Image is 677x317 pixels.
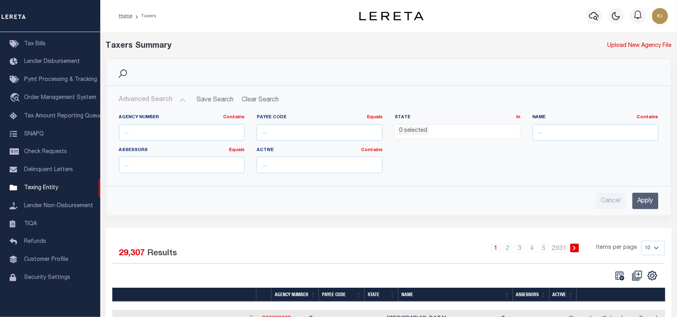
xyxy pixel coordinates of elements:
label: Active [257,147,383,154]
label: Assessors [119,147,245,154]
a: Contains [223,115,245,119]
label: Agency Number [119,114,245,121]
input: Apply [632,193,659,209]
input: ... [119,157,245,173]
input: ... [533,124,659,141]
label: Results [148,247,177,260]
span: TIQA [24,221,37,226]
span: SNAPQ [24,131,44,137]
a: 4 [528,244,537,252]
span: Pymt Processing & Tracking [24,77,97,83]
span: Tax Amount Reporting Queue [24,113,102,119]
a: Contains [361,148,383,152]
input: ... [257,157,383,173]
a: Equals [367,115,383,119]
input: ... [119,124,245,141]
a: Home [119,14,132,18]
span: Customer Profile [24,257,68,262]
th: Assessors: activate to sort column ascending [513,288,549,302]
span: Security Settings [24,275,70,281]
span: Delinquent Letters [24,167,73,173]
span: Check Requests [24,149,67,155]
span: Lender Non-Disbursement [24,203,93,209]
span: Items per page [596,244,637,252]
a: 2 [504,244,513,252]
th: Payee Code: activate to sort column ascending [319,288,365,302]
input: ... [257,124,383,141]
span: Refunds [24,239,46,244]
span: Order Management System [24,95,96,101]
button: Advanced Search [119,92,186,108]
span: Lender Disbursement [24,59,80,65]
th: Name: activate to sort column ascending [398,288,513,302]
li: Taxers [132,12,156,20]
a: Upload New Agency File [608,42,672,50]
a: 5 [540,244,549,252]
th: State: activate to sort column ascending [365,288,398,302]
span: Tax Bills [24,41,46,47]
img: svg+xml;base64,PHN2ZyB4bWxucz0iaHR0cDovL3d3dy53My5vcmcvMjAwMC9zdmciIHBvaW50ZXItZXZlbnRzPSJub25lIi... [652,8,668,24]
span: Taxing Entity [24,185,58,191]
th: Active: activate to sort column ascending [549,288,577,302]
label: State [395,114,521,121]
li: 0 selected [397,127,429,135]
a: 1 [492,244,501,252]
a: In [517,115,521,119]
th: Agency Number: activate to sort column ascending [272,288,319,302]
input: Cancel [596,193,626,209]
i: travel_explore [10,93,22,103]
div: Taxers Summary [106,40,527,52]
a: 3 [516,244,525,252]
label: Payee Code [257,114,383,121]
label: Name [533,114,659,121]
span: 29,307 [119,249,145,258]
a: Contains [637,115,659,119]
a: 2931 [552,244,567,252]
a: Equals [229,148,245,152]
img: logo-dark.svg [359,12,424,20]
